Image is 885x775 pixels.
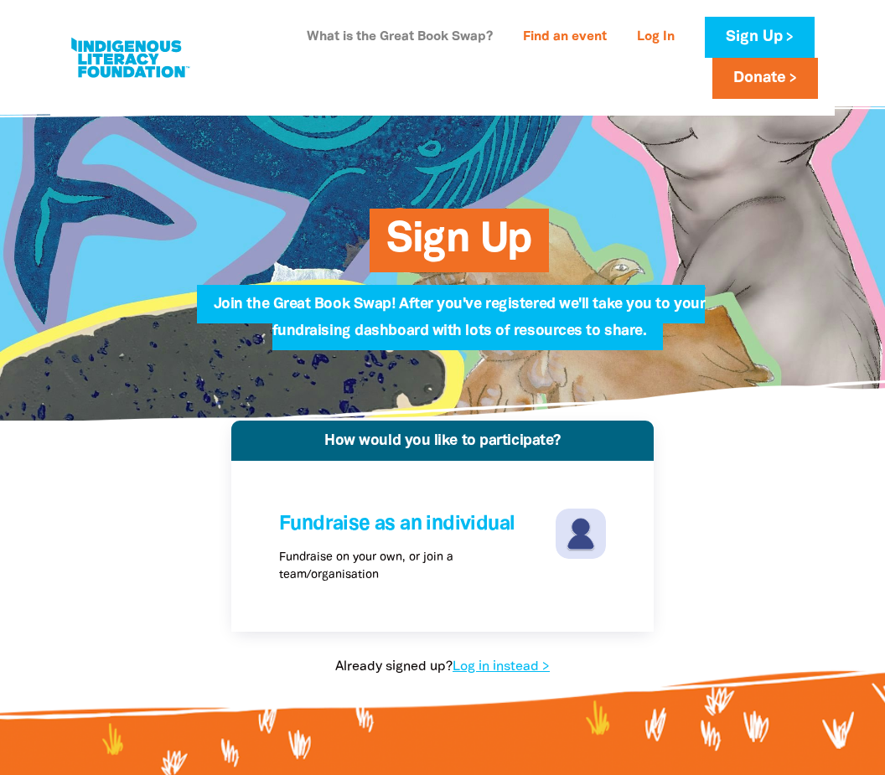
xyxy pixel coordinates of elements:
[240,433,645,448] h4: How would you like to participate?
[297,24,503,51] a: What is the Great Book Swap?
[279,509,551,540] h4: Fundraise as an individual
[627,24,685,51] a: Log In
[556,509,606,559] img: individuals-svg-4fa13e.svg
[453,661,550,673] a: Log in instead >
[712,58,818,99] a: Donate
[705,17,815,58] a: Sign Up
[513,24,617,51] a: Find an event
[231,657,654,677] p: Already signed up?
[214,297,706,350] span: Join the Great Book Swap! After you've registered we'll take you to your fundraising dashboard wi...
[279,549,551,584] p: Fundraise on your own, or join a team/organisation
[386,221,532,272] span: Sign Up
